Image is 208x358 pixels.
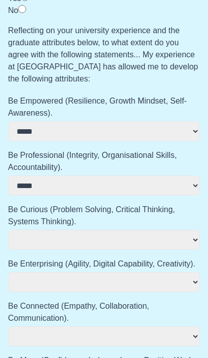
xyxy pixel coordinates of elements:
label: Reflecting on your university experience and the graduate attributes below, to what extent do you... [8,25,200,85]
label: Be Professional (Integrity, Organisational Skills, Accountability). [8,150,200,174]
label: Be Curious (Problem Solving, Critical Thinking, Systems Thinking). [8,204,200,228]
label: No [8,7,18,15]
label: Be Enterprising (Agility, Digital Capability, Creativity). [8,258,200,271]
label: Be Empowered (Resilience, Growth Mindset, Self-Awareness). [8,96,200,120]
label: Be Connected (Empathy, Collaboration, Communication). [8,301,200,325]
